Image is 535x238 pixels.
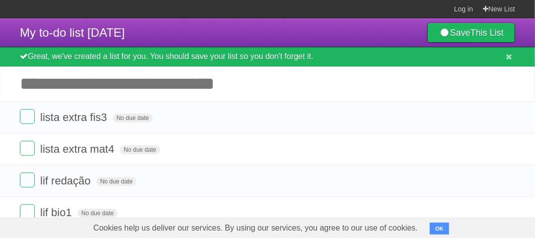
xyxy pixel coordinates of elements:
[113,114,153,122] span: No due date
[83,218,428,238] span: Cookies help us deliver our services. By using our services, you agree to our use of cookies.
[96,177,136,186] span: No due date
[40,206,74,219] span: lif bio1
[470,28,504,38] b: This List
[430,223,449,235] button: OK
[427,23,515,43] a: SaveThis List
[120,145,160,154] span: No due date
[20,141,35,156] label: Done
[20,26,125,39] span: My to-do list [DATE]
[40,175,93,187] span: lif redação
[20,109,35,124] label: Done
[77,209,118,218] span: No due date
[20,173,35,187] label: Done
[20,204,35,219] label: Done
[40,111,110,123] span: lista extra fis3
[40,143,117,155] span: lista extra mat4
